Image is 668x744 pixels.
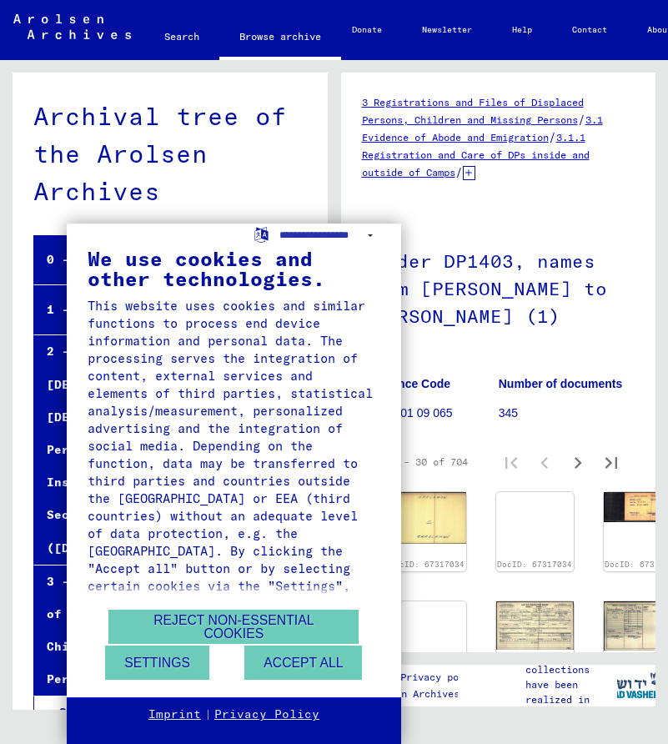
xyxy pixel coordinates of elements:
[88,297,380,682] div: This website uses cookies and similar functions to process end device information and personal da...
[244,646,362,680] button: Accept all
[108,610,359,644] button: Reject non-essential cookies
[148,706,201,723] a: Imprint
[105,646,209,680] button: Settings
[214,706,319,723] a: Privacy Policy
[88,249,380,289] div: We use cookies and other technologies.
